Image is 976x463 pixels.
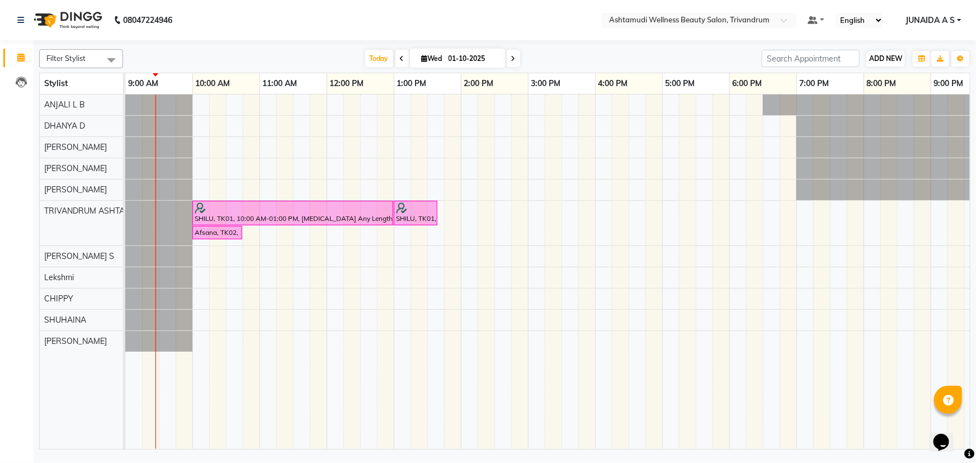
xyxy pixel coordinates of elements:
[125,75,161,92] a: 9:00 AM
[46,54,86,63] span: Filter Stylist
[866,51,905,67] button: ADD NEW
[44,315,86,325] span: SHUHAINA
[419,54,445,63] span: Wed
[762,50,860,67] input: Search Appointment
[194,228,241,238] div: Afsana, TK02, 10:00 AM-10:45 AM, Root Touch-Up ([MEDICAL_DATA] Free)
[869,54,902,63] span: ADD NEW
[193,75,233,92] a: 10:00 AM
[44,163,107,173] span: [PERSON_NAME]
[44,206,145,216] span: TRIVANDRUM ASHTAMUDI
[929,418,965,452] iframe: chat widget
[445,50,501,67] input: 2025-10-01
[327,75,367,92] a: 12:00 PM
[529,75,564,92] a: 3:00 PM
[461,75,497,92] a: 2:00 PM
[797,75,832,92] a: 7:00 PM
[663,75,698,92] a: 5:00 PM
[44,121,85,131] span: DHANYA D
[395,202,436,224] div: SHILU, TK01, 01:00 PM-01:40 PM, Highlighting (Per Streaks)
[44,78,68,88] span: Stylist
[44,100,85,110] span: ANJALI L B
[44,185,107,195] span: [PERSON_NAME]
[44,251,114,261] span: [PERSON_NAME] S
[596,75,631,92] a: 4:00 PM
[730,75,765,92] a: 6:00 PM
[44,294,73,304] span: CHIPPY
[123,4,172,36] b: 08047224946
[194,202,392,224] div: SHILU, TK01, 10:00 AM-01:00 PM, [MEDICAL_DATA] Any Length Offer
[44,336,107,346] span: [PERSON_NAME]
[906,15,955,26] span: JUNAIDA A S
[44,272,74,282] span: Lekshmi
[260,75,300,92] a: 11:00 AM
[394,75,430,92] a: 1:00 PM
[29,4,105,36] img: logo
[864,75,899,92] a: 8:00 PM
[44,142,107,152] span: [PERSON_NAME]
[365,50,393,67] span: Today
[931,75,966,92] a: 9:00 PM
